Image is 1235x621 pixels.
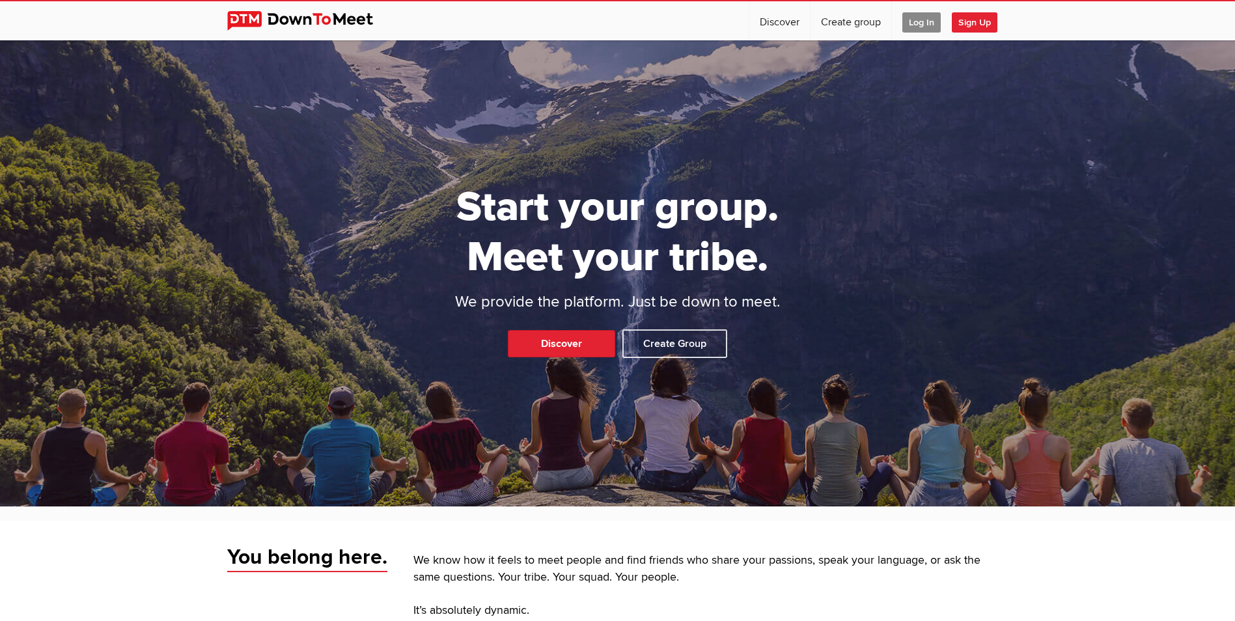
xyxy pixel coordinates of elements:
a: Discover [508,330,615,357]
img: DownToMeet [227,11,393,31]
p: It’s absolutely dynamic. [413,602,1008,620]
a: Create Group [622,329,727,358]
span: Log In [902,12,941,33]
h1: Start your group. Meet your tribe. [406,182,829,283]
a: Discover [749,1,810,40]
span: You belong here. [227,544,387,573]
a: Log In [892,1,951,40]
a: Sign Up [952,1,1008,40]
span: Sign Up [952,12,997,33]
a: Create group [811,1,891,40]
p: We know how it feels to meet people and find friends who share your passions, speak your language... [413,552,1008,587]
